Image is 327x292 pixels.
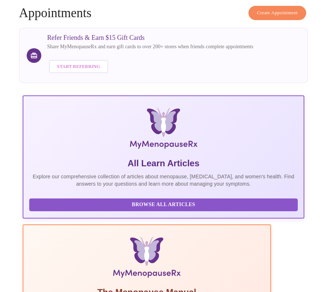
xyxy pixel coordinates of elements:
span: Start Referring [57,62,100,71]
p: Explore our comprehensive collection of articles about menopause, [MEDICAL_DATA], and women's hea... [29,173,298,187]
img: MyMenopauseRx Logo [72,108,255,152]
img: Menopause Manual [66,237,227,281]
span: Create Appointment [257,9,298,17]
a: Browse All Articles [29,201,300,207]
h3: Refer Friends & Earn $15 Gift Cards [47,34,253,42]
span: Browse All Articles [37,200,290,209]
button: Create Appointment [248,6,306,20]
h5: All Learn Articles [29,158,298,169]
a: Start Referring [47,56,110,77]
p: Share MyMenopauseRx and earn gift cards to over 200+ stores when friends complete appointments [47,43,253,50]
button: Browse All Articles [29,198,298,211]
button: Start Referring [49,60,108,73]
h4: Appointments [19,6,308,20]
